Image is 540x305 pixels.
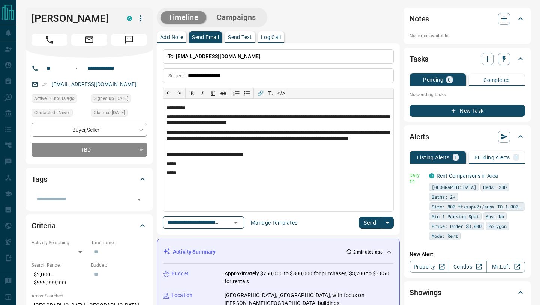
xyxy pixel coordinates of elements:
[436,173,498,179] a: Rent Comparisons in Area
[211,90,215,96] span: 𝐔
[176,53,261,59] span: [EMAIL_ADDRESS][DOMAIN_NAME]
[231,88,242,98] button: Numbered list
[432,222,481,230] span: Price: Under $3,000
[231,217,241,228] button: Open
[220,90,226,96] s: ab
[261,35,281,40] p: Log Call
[218,88,229,98] button: ab
[31,123,147,137] div: Buyer , Seller
[246,217,302,229] button: Manage Templates
[173,248,216,256] p: Activity Summary
[353,249,383,255] p: 2 minutes ago
[409,131,429,143] h2: Alerts
[31,12,115,24] h1: [PERSON_NAME]
[160,35,183,40] p: Add Note
[34,109,70,116] span: Contacted - Never
[417,155,450,160] p: Listing Alerts
[31,143,147,157] div: TBD
[454,155,457,160] p: 1
[409,105,525,117] button: New Task
[111,34,147,46] span: Message
[474,155,510,160] p: Building Alerts
[409,128,525,146] div: Alerts
[409,261,448,273] a: Property
[171,291,192,299] p: Location
[409,179,415,184] svg: Email
[359,217,381,229] button: Send
[448,261,486,273] a: Condos
[192,35,219,40] p: Send Email
[91,262,147,269] p: Budget:
[163,245,393,259] div: Activity Summary2 minutes ago
[432,183,476,191] span: [GEOGRAPHIC_DATA]
[208,88,218,98] button: 𝐔
[31,293,147,299] p: Areas Searched:
[359,217,394,229] div: split button
[91,94,147,105] div: Thu Jan 30 2020
[31,269,87,289] p: $2,000 - $999,999,999
[31,217,147,235] div: Criteria
[127,16,132,21] div: condos.ca
[31,239,87,246] p: Actively Searching:
[409,251,525,258] p: New Alert:
[483,77,510,83] p: Completed
[134,194,144,205] button: Open
[225,270,393,285] p: Approximately $750,000 to $800,000 for purchases, $3,200 to $3,850 for rentals
[174,88,184,98] button: ↷
[31,170,147,188] div: Tags
[94,95,128,102] span: Signed up [DATE]
[255,88,265,98] button: 🔗
[160,11,206,24] button: Timeline
[163,88,174,98] button: ↶
[432,203,522,210] span: Size: 800 ft<sup>2</sup> TO 1,000 ft<sup>2</sup>
[242,88,252,98] button: Bullet list
[409,172,424,179] p: Daily
[409,50,525,68] div: Tasks
[432,213,479,220] span: Min 1 Parking Spot
[72,64,81,73] button: Open
[409,287,441,299] h2: Showings
[187,88,197,98] button: 𝐁
[409,10,525,28] div: Notes
[209,11,264,24] button: Campaigns
[31,220,56,232] h2: Criteria
[91,239,147,246] p: Timeframe:
[486,213,504,220] span: Any: No
[171,270,189,278] p: Budget
[276,88,286,98] button: </>
[197,88,208,98] button: 𝑰
[448,77,451,82] p: 0
[228,35,252,40] p: Send Text
[41,82,46,87] svg: Email Verified
[31,34,67,46] span: Call
[488,222,507,230] span: Polygon
[71,34,107,46] span: Email
[486,261,525,273] a: Mr.Loft
[168,72,185,79] p: Subject:
[31,173,47,185] h2: Tags
[409,13,429,25] h2: Notes
[423,77,443,82] p: Pending
[432,232,458,240] span: Mode: Rent
[91,109,147,119] div: Thu Jan 30 2020
[31,94,87,105] div: Mon Sep 15 2025
[409,53,428,65] h2: Tasks
[409,32,525,39] p: No notes available
[94,109,125,116] span: Claimed [DATE]
[34,95,75,102] span: Active 10 hours ago
[409,284,525,302] div: Showings
[483,183,507,191] span: Beds: 2BD
[265,88,276,98] button: T̲ₓ
[52,81,136,87] a: [EMAIL_ADDRESS][DOMAIN_NAME]
[163,49,394,64] p: To:
[409,89,525,100] p: No pending tasks
[429,173,434,178] div: condos.ca
[432,193,455,201] span: Baths: 2+
[31,262,87,269] p: Search Range:
[514,155,517,160] p: 1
